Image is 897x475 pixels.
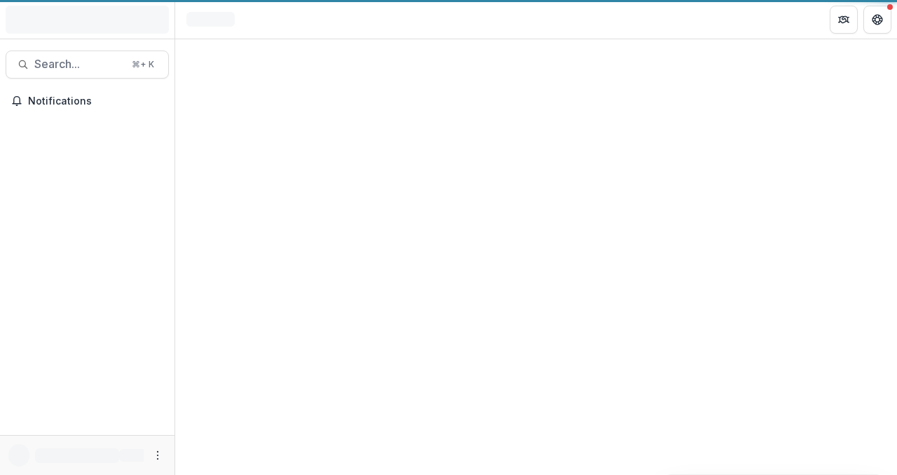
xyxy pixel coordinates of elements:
nav: breadcrumb [181,9,240,29]
span: Notifications [28,95,163,107]
button: Notifications [6,90,169,112]
button: Search... [6,51,169,79]
span: Search... [34,58,123,71]
div: ⌘ + K [129,57,157,72]
button: Partners [830,6,858,34]
button: More [149,447,166,464]
button: Get Help [863,6,891,34]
